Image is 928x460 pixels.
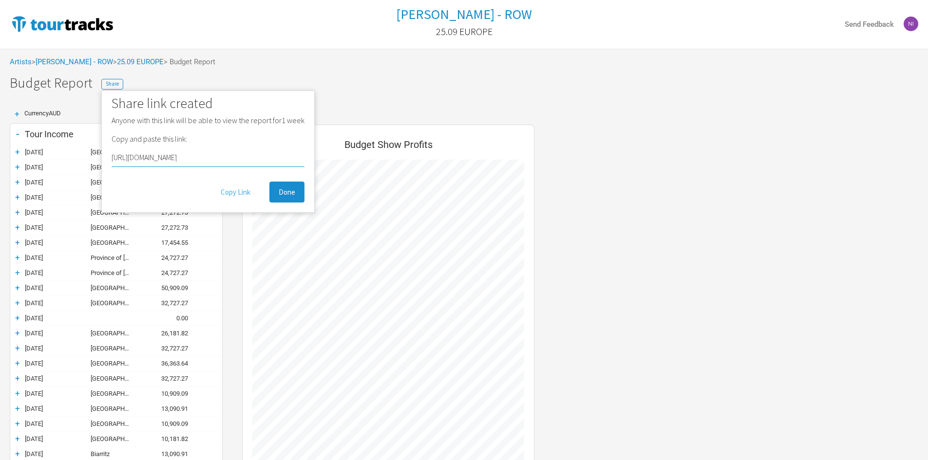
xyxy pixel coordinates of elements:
div: Hamburg [91,375,139,382]
div: Tour Income [25,129,139,139]
div: Rome [91,239,139,246]
div: 06-Oct-25 [25,330,91,337]
h2: 25.09 EUROPE [436,26,492,37]
div: 24-Sep-25 [25,194,91,201]
div: Aix-en-Provence [91,405,139,412]
div: Madrid [91,164,139,171]
div: Province of Padua [91,254,139,261]
p: Anyone with this link will be able to view the report for 1 week [112,116,304,125]
h1: [PERSON_NAME] - ROW [396,5,532,23]
span: > Budget Report [164,58,215,66]
a: Artists [10,57,32,66]
div: 0.00 [139,314,198,322]
h1: Share link created [112,96,304,111]
div: + [10,162,25,172]
div: Cologne [91,360,139,367]
div: + [10,177,25,187]
span: Share [106,80,119,87]
div: Budget Show Profits [252,135,524,160]
div: + [10,404,25,413]
div: - [10,127,25,141]
div: 13-Oct-25 [25,420,91,427]
div: + [10,358,25,368]
div: + [10,147,25,157]
div: + [10,388,25,398]
div: 26-Sep-25 [25,224,91,231]
div: 08-Oct-25 [25,360,91,367]
div: 50,909.09 [139,284,198,292]
div: 32,727.27 [139,345,198,352]
div: 10,909.09 [139,390,198,397]
div: 07-Oct-25 [25,345,91,352]
div: 14-Oct-25 [25,435,91,442]
div: 05-Oct-25 [25,314,139,322]
div: 30-Sep-25 [25,254,91,261]
button: Done [269,182,304,202]
div: 01-Oct-25 [25,269,91,276]
div: + [10,207,25,217]
strong: Send Feedback [845,20,894,29]
h1: Budget Report [10,75,928,91]
div: 27,272.73 [139,224,198,231]
div: + [10,434,25,443]
div: 03-Oct-25 [25,284,91,292]
div: 26,181.82 [139,330,198,337]
div: + [10,298,25,308]
div: 20-Sep-25 [25,148,91,156]
div: Seville [91,194,139,201]
div: A Coruña [91,148,139,156]
a: [PERSON_NAME] - ROW [36,57,113,66]
div: 32,727.27 [139,375,198,382]
div: 24,727.27 [139,269,198,276]
div: 13,090.91 [139,450,198,458]
div: Frankfurt [91,330,139,337]
div: 21-Sep-25 [25,164,91,171]
div: + [10,222,25,232]
span: Currency AUD [24,110,61,117]
span: > [113,58,164,66]
div: + [10,192,25,202]
a: 25.09 EUROPE [436,21,492,42]
div: Bilbao [91,224,139,231]
div: + [10,110,24,118]
div: + [10,268,25,277]
span: Done [279,187,295,197]
div: Barcelona [91,179,139,186]
div: 11-Oct-25 [25,390,91,397]
div: + [10,419,25,428]
p: Copy and paste this link: [112,134,304,172]
div: + [10,449,25,459]
div: Zürich [91,284,139,292]
div: Montpellier [91,420,139,427]
div: 24,727.27 [139,254,198,261]
div: Province of Brescia [91,269,139,276]
div: + [10,343,25,353]
button: Copy Link [211,182,260,202]
div: 10,909.09 [139,420,198,427]
img: TourTracks [10,14,115,34]
div: 16-Oct-25 [25,450,91,458]
div: 36,363.64 [139,360,198,367]
div: 29-Sep-25 [25,239,91,246]
div: + [10,313,25,323]
a: [PERSON_NAME] - ROW [396,7,532,22]
div: 12-Oct-25 [25,405,91,412]
div: + [10,373,25,383]
div: + [10,283,25,293]
div: Biarritz [91,450,139,458]
div: 13,090.91 [139,405,198,412]
div: + [10,238,25,247]
div: Valencia [91,209,139,216]
div: + [10,328,25,338]
div: Berlin [91,345,139,352]
div: 22-Sep-25 [25,179,91,186]
div: + [10,253,25,262]
div: Munich [91,299,139,307]
div: Grenoble [91,390,139,397]
div: 25-Sep-25 [25,209,91,216]
a: 25.09 EUROPE [117,57,164,66]
div: 04-Oct-25 [25,299,91,307]
div: 09-Oct-25 [25,375,91,382]
div: 10,181.82 [139,435,198,442]
button: Share [101,79,123,90]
